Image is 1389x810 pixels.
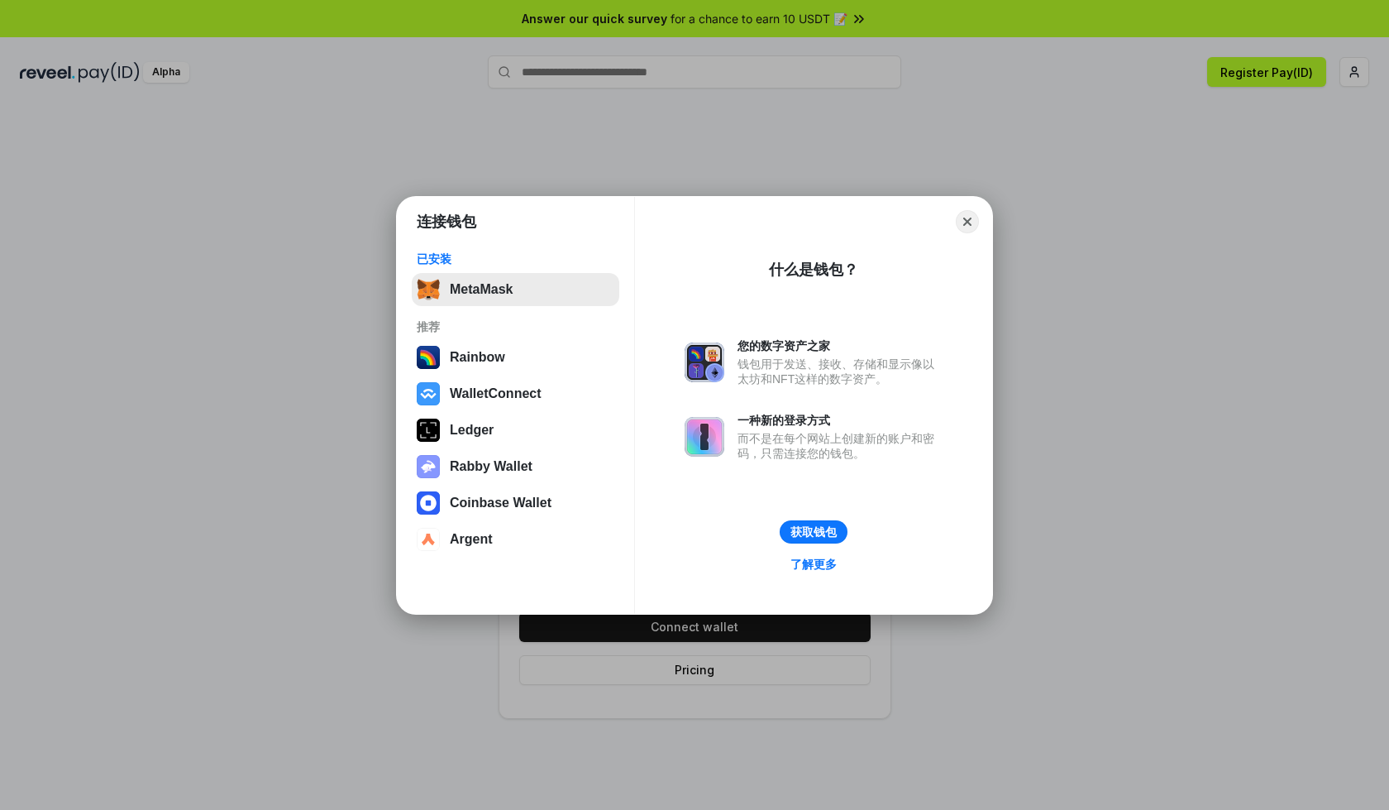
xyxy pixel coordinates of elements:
[780,520,847,544] button: 获取钱包
[417,491,440,515] img: svg+xml,%3Csvg%20width%3D%2228%22%20height%3D%2228%22%20viewBox%3D%220%200%2028%2028%22%20fill%3D...
[417,212,476,232] h1: 连接钱包
[412,414,619,447] button: Ledger
[780,554,847,575] a: 了解更多
[450,350,505,365] div: Rainbow
[450,282,513,297] div: MetaMask
[956,210,979,233] button: Close
[790,525,837,539] div: 获取钱包
[737,357,943,386] div: 钱包用于发送、接收、存储和显示像以太坊和NFT这样的数字资产。
[417,528,440,551] img: svg+xml,%3Csvg%20width%3D%2228%22%20height%3D%2228%22%20viewBox%3D%220%200%2028%2028%22%20fill%3D...
[769,260,858,280] div: 什么是钱包？
[412,523,619,556] button: Argent
[412,486,619,520] button: Coinbase Wallet
[417,319,614,334] div: 推荐
[412,341,619,374] button: Rainbow
[790,557,837,572] div: 了解更多
[417,278,440,301] img: svg+xml,%3Csvg%20fill%3D%22none%22%20height%3D%2233%22%20viewBox%3D%220%200%2035%2033%22%20width%...
[417,346,440,369] img: svg+xml,%3Csvg%20width%3D%22120%22%20height%3D%22120%22%20viewBox%3D%220%200%20120%20120%22%20fil...
[685,417,724,457] img: svg+xml,%3Csvg%20xmlns%3D%22http%3A%2F%2Fwww.w3.org%2F2000%2Fsvg%22%20fill%3D%22none%22%20viewBox...
[450,386,542,401] div: WalletConnect
[685,343,724,382] img: svg+xml,%3Csvg%20xmlns%3D%22http%3A%2F%2Fwww.w3.org%2F2000%2Fsvg%22%20fill%3D%22none%22%20viewBox...
[412,273,619,306] button: MetaMask
[737,413,943,428] div: 一种新的登录方式
[450,532,493,547] div: Argent
[450,423,494,438] div: Ledger
[737,338,943,353] div: 您的数字资产之家
[417,382,440,405] img: svg+xml,%3Csvg%20width%3D%2228%22%20height%3D%2228%22%20viewBox%3D%220%200%2028%2028%22%20fill%3D...
[417,419,440,442] img: svg+xml,%3Csvg%20xmlns%3D%22http%3A%2F%2Fwww.w3.org%2F2000%2Fsvg%22%20width%3D%2228%22%20height%3...
[417,252,614,266] div: 已安装
[450,459,532,474] div: Rabby Wallet
[417,455,440,478] img: svg+xml,%3Csvg%20xmlns%3D%22http%3A%2F%2Fwww.w3.org%2F2000%2Fsvg%22%20fill%3D%22none%22%20viewBox...
[737,431,943,461] div: 而不是在每个网站上创建新的账户和密码，只需连接您的钱包。
[412,377,619,410] button: WalletConnect
[450,496,551,510] div: Coinbase Wallet
[412,450,619,483] button: Rabby Wallet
